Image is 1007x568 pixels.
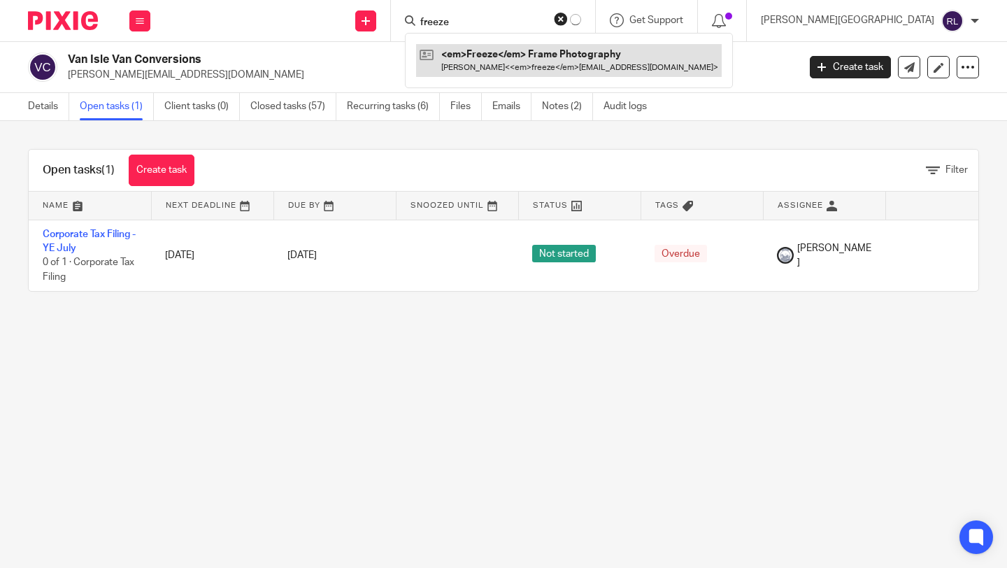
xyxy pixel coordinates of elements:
[554,12,568,26] button: Clear
[542,93,593,120] a: Notes (2)
[410,201,484,209] span: Snoozed Until
[629,15,683,25] span: Get Support
[129,155,194,186] a: Create task
[655,201,679,209] span: Tags
[945,165,968,175] span: Filter
[532,245,596,262] span: Not started
[419,17,545,29] input: Search
[777,247,794,264] img: Copy%20of%20Rockies%20accounting%20v3%20(1).png
[347,93,440,120] a: Recurring tasks (6)
[151,220,273,291] td: [DATE]
[797,241,871,270] span: [PERSON_NAME]
[810,56,891,78] a: Create task
[761,13,934,27] p: [PERSON_NAME][GEOGRAPHIC_DATA]
[43,163,115,178] h1: Open tasks
[250,93,336,120] a: Closed tasks (57)
[68,52,645,67] h2: Van Isle Van Conversions
[570,14,581,25] svg: Results are loading
[28,52,57,82] img: svg%3E
[43,229,136,253] a: Corporate Tax Filing - YE July
[43,257,134,282] span: 0 of 1 · Corporate Tax Filing
[28,93,69,120] a: Details
[450,93,482,120] a: Files
[164,93,240,120] a: Client tasks (0)
[287,250,317,260] span: [DATE]
[604,93,657,120] a: Audit logs
[941,10,964,32] img: svg%3E
[533,201,568,209] span: Status
[101,164,115,176] span: (1)
[655,245,707,262] span: Overdue
[28,11,98,30] img: Pixie
[492,93,531,120] a: Emails
[80,93,154,120] a: Open tasks (1)
[68,68,789,82] p: [PERSON_NAME][EMAIL_ADDRESS][DOMAIN_NAME]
